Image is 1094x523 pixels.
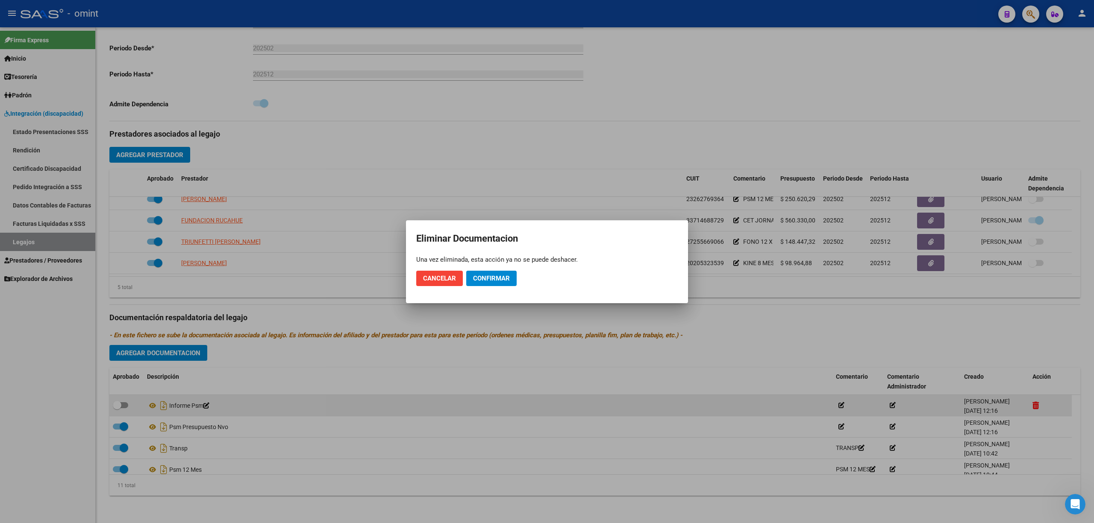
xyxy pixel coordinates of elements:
span: Confirmar [473,275,510,282]
span: Cancelar [423,275,456,282]
button: Confirmar [466,271,517,286]
iframe: Intercom live chat [1065,494,1085,514]
button: Cancelar [416,271,463,286]
h2: Eliminar Documentacion [416,231,678,247]
div: Una vez eliminada, esta acción ya no se puede deshacer. [416,255,678,264]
